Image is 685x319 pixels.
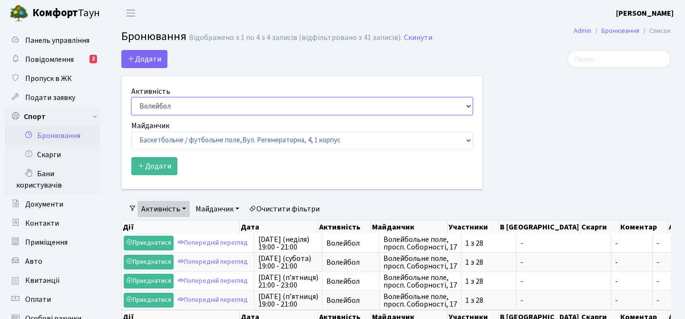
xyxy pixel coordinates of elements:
button: Додати [131,157,177,175]
th: Активність [318,220,371,234]
span: [DATE] (субота) 19:00 - 21:00 [258,255,318,270]
span: Пропуск в ЖК [25,73,72,84]
a: Скинути [404,33,432,42]
a: Попередній перегляд [175,255,250,269]
a: Приєднатися [124,293,174,308]
a: Майданчик [192,201,243,217]
span: - [615,259,648,266]
span: Документи [25,199,63,209]
span: - [615,239,648,247]
span: Таун [32,5,100,21]
span: Волейбол [326,297,375,304]
button: Додати [121,50,167,68]
a: Admin [574,26,591,36]
span: - [520,297,607,304]
span: Квитанції [25,275,60,286]
span: 1 з 28 [465,239,512,247]
a: Попередній перегляд [175,274,250,289]
th: Скарги [580,220,619,234]
a: [PERSON_NAME] [616,8,674,19]
a: Активність [137,201,190,217]
div: Відображено з 1 по 4 з 4 записів (відфільтровано з 41 записів). [189,33,402,42]
th: Дата [240,220,318,234]
span: Бронювання [121,28,186,45]
span: Волейбол [326,278,375,285]
div: 2 [89,55,97,63]
a: Приєднатися [124,274,174,289]
label: Активність [131,86,170,97]
span: - [656,257,659,268]
a: Оплати [5,290,100,309]
a: Панель управління [5,31,100,50]
a: Повідомлення2 [5,50,100,69]
span: [DATE] (п’ятниця) 19:00 - 21:00 [258,293,318,308]
a: Бронювання [601,26,639,36]
span: Волейбольне поле, просп. Соборності, 17 [383,255,457,270]
th: Коментар [619,220,668,234]
span: Волейбольне поле, просп. Соборності, 17 [383,236,457,251]
th: В [GEOGRAPHIC_DATA] [499,220,580,234]
span: Оплати [25,294,51,305]
span: Подати заявку [25,92,75,103]
span: - [520,259,607,266]
a: Скарги [5,145,100,164]
span: Приміщення [25,237,68,248]
th: Майданчик [371,220,448,234]
a: Попередній перегляд [175,293,250,308]
nav: breadcrumb [559,21,685,41]
span: Авто [25,256,42,267]
a: Контакти [5,214,100,233]
span: Контакти [25,218,59,229]
button: Переключити навігацію [119,5,143,21]
span: - [656,276,659,287]
input: Пошук... [568,50,671,68]
span: - [656,238,659,249]
span: Волейбол [326,259,375,266]
a: Приєднатися [124,236,174,250]
a: Бронювання [5,126,100,145]
span: 1 з 28 [465,278,512,285]
span: - [520,278,607,285]
span: 1 з 28 [465,259,512,266]
a: Подати заявку [5,88,100,107]
b: Комфорт [32,5,78,20]
label: Майданчик [131,120,169,131]
span: - [656,295,659,306]
a: Авто [5,252,100,271]
span: 1 з 28 [465,297,512,304]
a: Квитанції [5,271,100,290]
span: Панель управління [25,35,89,46]
a: Приєднатися [124,255,174,269]
span: Волейбол [326,239,375,247]
a: Спорт [5,107,100,126]
span: [DATE] (неділя) 19:00 - 21:00 [258,236,318,251]
span: - [615,278,648,285]
a: Документи [5,195,100,214]
a: Попередній перегляд [175,236,250,250]
th: Дії [122,220,240,234]
span: Волейбольне поле, просп. Соборності, 17 [383,293,457,308]
a: Приміщення [5,233,100,252]
a: Бани користувачів [5,164,100,195]
th: Участники [448,220,499,234]
span: - [520,239,607,247]
a: Пропуск в ЖК [5,69,100,88]
span: - [615,297,648,304]
li: Список [639,26,671,36]
span: Повідомлення [25,54,74,65]
span: [DATE] (п’ятниця) 21:00 - 23:00 [258,274,318,289]
span: Волейбольне поле, просп. Соборності, 17 [383,274,457,289]
img: logo.png [10,4,29,23]
a: Очистити фільтри [245,201,323,217]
